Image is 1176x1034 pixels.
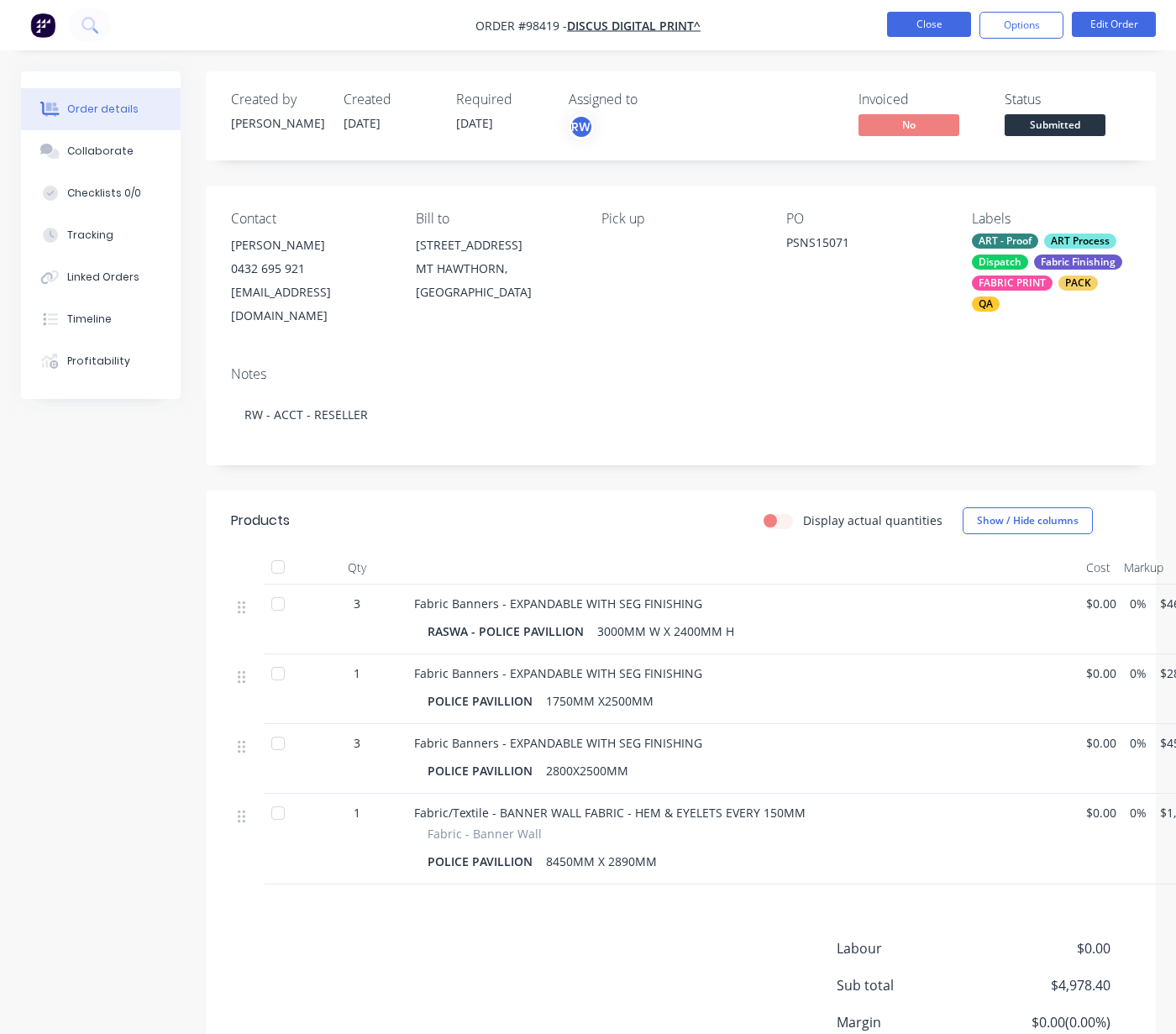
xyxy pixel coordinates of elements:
div: Created [344,92,436,108]
a: Discus Digital Print^ [567,18,701,34]
span: 1 [354,664,360,682]
div: PACK [1058,276,1098,291]
span: $0.00 [1086,804,1116,821]
button: Order details [21,88,181,130]
div: POLICE PAVILLION [428,758,539,783]
div: Profitability [67,354,130,369]
div: Fabric Finishing [1034,255,1122,270]
span: Fabric - Banner Wall [428,825,542,842]
span: [DATE] [344,115,381,131]
img: Factory [30,13,55,38]
div: POLICE PAVILLION [428,689,539,713]
span: Fabric Banners - EXPANDABLE WITH SEG FINISHING [414,665,702,681]
div: Notes [231,366,1131,382]
label: Display actual quantities [803,512,942,529]
div: [PERSON_NAME] [231,234,390,257]
div: Invoiced [858,92,984,108]
div: PSNS15071 [786,234,945,257]
span: Fabric/Textile - BANNER WALL FABRIC - HEM & EYELETS EVERY 150MM [414,805,806,821]
span: 0% [1130,804,1147,821]
button: Linked Orders [21,256,181,298]
div: Cost [1079,551,1117,585]
div: 1750MM X2500MM [539,689,660,713]
div: Qty [307,551,407,585]
div: Collaborate [67,144,134,159]
span: 3 [354,595,360,612]
button: Timeline [21,298,181,340]
span: $0.00 [985,938,1110,958]
div: [EMAIL_ADDRESS][DOMAIN_NAME] [231,281,390,328]
div: RW - ACCT - RESELLER [231,389,1131,440]
div: FABRIC PRINT [972,276,1053,291]
div: Labels [972,211,1131,227]
div: 8450MM X 2890MM [539,849,664,874]
span: No [858,114,959,135]
button: Checklists 0/0 [21,172,181,214]
span: Sub total [837,975,986,995]
div: Bill to [416,211,575,227]
span: $0.00 [1086,595,1116,612]
span: Fabric Banners - EXPANDABLE WITH SEG FINISHING [414,596,702,611]
div: MT HAWTHORN, [GEOGRAPHIC_DATA] [416,257,575,304]
div: PO [786,211,945,227]
div: RASWA - POLICE PAVILLION [428,619,591,643]
span: 3 [354,734,360,752]
span: Labour [837,938,986,958]
button: Collaborate [21,130,181,172]
div: Markup [1117,551,1170,585]
div: Order details [67,102,139,117]
span: 0% [1130,595,1147,612]
span: Margin [837,1012,986,1032]
span: [DATE] [456,115,493,131]
div: Checklists 0/0 [67,186,141,201]
button: Submitted [1005,114,1105,139]
div: [PERSON_NAME]0432 695 921[EMAIL_ADDRESS][DOMAIN_NAME] [231,234,390,328]
div: Created by [231,92,323,108]
button: Close [887,12,971,37]
div: Linked Orders [67,270,139,285]
button: Show / Hide columns [963,507,1093,534]
div: POLICE PAVILLION [428,849,539,874]
span: 1 [354,804,360,821]
div: ART - Proof [972,234,1038,249]
div: 2800X2500MM [539,758,635,783]
button: Tracking [21,214,181,256]
span: $0.00 ( 0.00 %) [985,1012,1110,1032]
span: $0.00 [1086,664,1116,682]
button: RW [569,114,594,139]
div: Assigned to [569,92,737,108]
button: Profitability [21,340,181,382]
div: [STREET_ADDRESS] [416,234,575,257]
span: Order #98419 - [475,18,567,34]
span: $4,978.40 [985,975,1110,995]
div: ART Process [1044,234,1116,249]
span: 0% [1130,734,1147,752]
div: QA [972,297,1000,312]
div: Timeline [67,312,112,327]
div: Products [231,511,290,531]
button: Edit Order [1072,12,1156,37]
div: Pick up [601,211,760,227]
div: [PERSON_NAME] [231,114,323,132]
div: Required [456,92,549,108]
div: Tracking [67,228,113,243]
span: Fabric Banners - EXPANDABLE WITH SEG FINISHING [414,735,702,751]
span: Submitted [1005,114,1105,135]
div: Status [1005,92,1131,108]
div: 0432 695 921 [231,257,390,281]
div: 3000MM W X 2400MM H [591,619,741,643]
div: Contact [231,211,390,227]
div: Dispatch [972,255,1028,270]
div: [STREET_ADDRESS]MT HAWTHORN, [GEOGRAPHIC_DATA] [416,234,575,304]
span: 0% [1130,664,1147,682]
button: Options [979,12,1063,39]
span: $0.00 [1086,734,1116,752]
